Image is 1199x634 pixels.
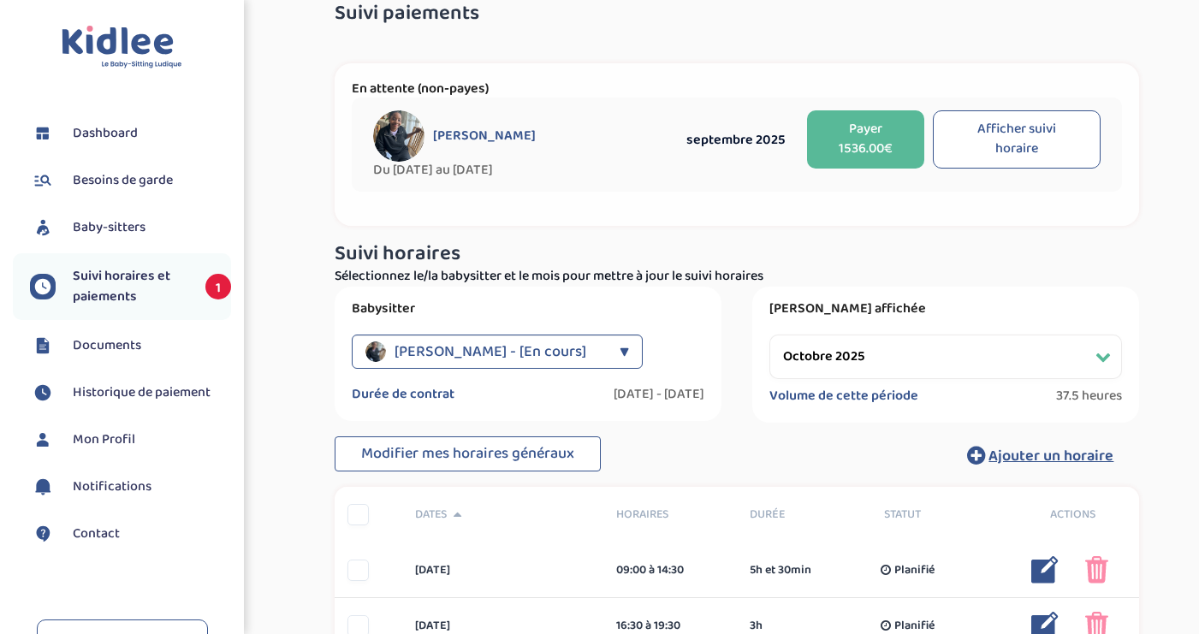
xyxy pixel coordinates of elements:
span: [PERSON_NAME] [433,127,536,145]
span: Du [DATE] au [DATE] [373,162,673,179]
button: Ajouter un horaire [941,436,1139,474]
img: babysitters.svg [30,215,56,240]
div: septembre 2025 [673,129,798,151]
img: modifier_bleu.png [1031,556,1059,584]
div: ▼ [620,335,629,369]
a: Contact [30,521,231,547]
span: 37.5 heures [1056,388,1122,405]
span: Documents [73,335,141,356]
span: 1 [205,274,231,299]
a: Besoins de garde [30,168,231,193]
img: documents.svg [30,333,56,358]
span: Historique de paiement [73,382,211,403]
h3: Suivi horaires [335,243,1139,265]
img: suivihoraire.svg [30,274,56,299]
a: Mon Profil [30,427,231,453]
span: Planifié [894,561,935,579]
a: Documents [30,333,231,358]
span: Modifier mes horaires généraux [361,441,574,465]
label: [DATE] - [DATE] [614,386,704,403]
span: Ajouter un horaire [988,444,1113,468]
img: dashboard.svg [30,121,56,146]
span: [PERSON_NAME] - [En cours] [395,335,586,369]
p: En attente (non-payes) [352,80,1122,98]
img: profil.svg [30,427,56,453]
img: suivihoraire.svg [30,380,56,406]
div: Dates [402,506,603,524]
img: logo.svg [62,26,182,69]
p: Sélectionnez le/la babysitter et le mois pour mettre à jour le suivi horaires [335,266,1139,287]
span: Besoins de garde [73,170,173,191]
span: Mon Profil [73,430,135,450]
span: Dashboard [73,123,138,144]
img: besoin.svg [30,168,56,193]
img: contact.svg [30,521,56,547]
div: Actions [1006,506,1140,524]
a: Notifications [30,474,231,500]
img: avatar_celian-djenny_2024_10_01_18_16_57.png [365,341,386,362]
button: Afficher suivi horaire [933,110,1101,169]
a: Historique de paiement [30,380,231,406]
span: Horaires [616,506,725,524]
a: Baby-sitters [30,215,231,240]
span: Suivi paiements [335,3,479,25]
label: Durée de contrat [352,386,454,403]
label: [PERSON_NAME] affichée [769,300,1122,317]
span: Suivi horaires et paiements [73,266,188,307]
label: Babysitter [352,300,704,317]
a: Suivi horaires et paiements 1 [30,266,231,307]
div: 09:00 à 14:30 [616,561,725,579]
img: poubelle_rose.png [1085,556,1108,584]
img: avatar [373,110,424,162]
span: Notifications [73,477,151,497]
span: Baby-sitters [73,217,145,238]
div: [DATE] [402,561,603,579]
div: Statut [871,506,1006,524]
span: Contact [73,524,120,544]
img: notification.svg [30,474,56,500]
a: Dashboard [30,121,231,146]
button: Payer 1536.00€ [807,110,923,169]
div: Durée [737,506,871,524]
button: Modifier mes horaires généraux [335,436,601,472]
span: 5h et 30min [750,561,811,579]
label: Volume de cette période [769,388,918,405]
